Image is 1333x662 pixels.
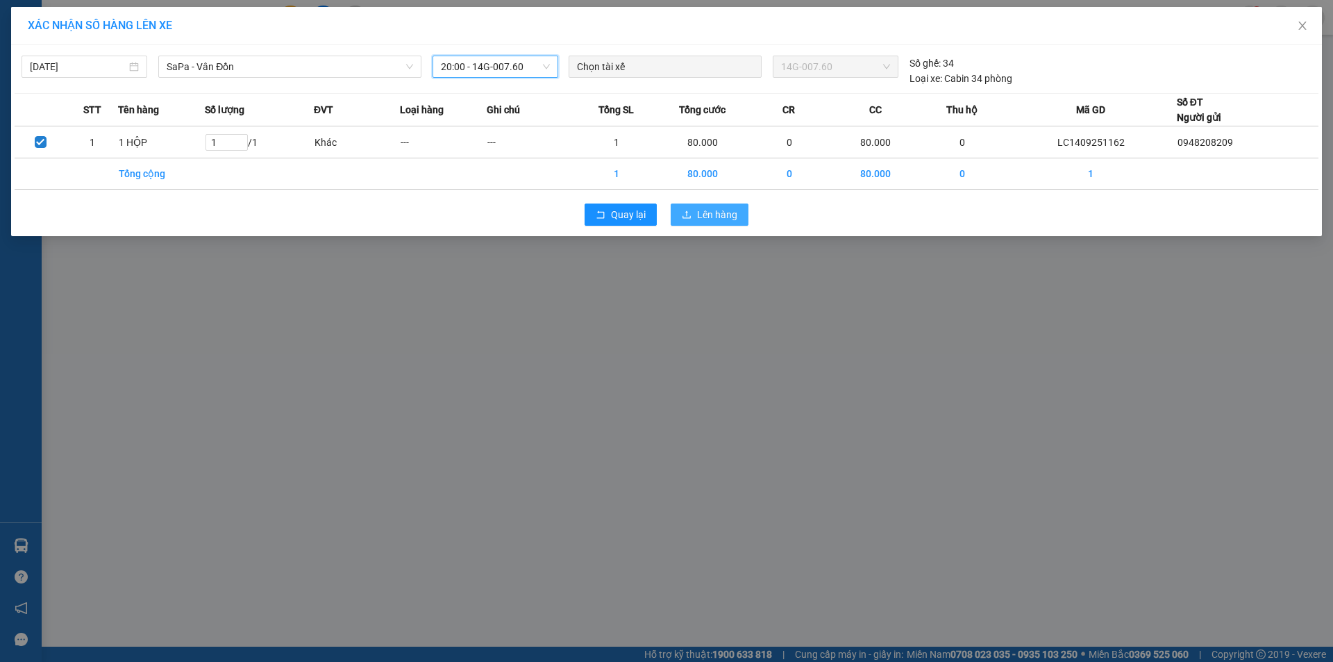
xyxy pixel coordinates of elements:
[441,56,550,77] span: 20:00 - 14G-007.60
[67,126,119,158] td: 1
[205,126,314,158] td: / 1
[7,53,140,77] strong: 024 3236 3236 -
[6,40,140,90] span: Gửi hàng [GEOGRAPHIC_DATA]: Hotline:
[573,158,660,190] td: 1
[1297,20,1308,31] span: close
[660,158,746,190] td: 80.000
[28,19,172,32] span: XÁC NHẬN SỐ HÀNG LÊN XE
[314,126,401,158] td: Khác
[487,126,573,158] td: ---
[671,204,748,226] button: uploadLên hàng
[746,126,833,158] td: 0
[400,126,487,158] td: ---
[919,158,1006,190] td: 0
[782,102,795,117] span: CR
[679,102,726,117] span: Tổng cước
[611,207,646,222] span: Quay lại
[118,126,205,158] td: 1 HỘP
[118,102,159,117] span: Tên hàng
[946,102,978,117] span: Thu hộ
[167,56,413,77] span: SaPa - Vân Đồn
[697,207,737,222] span: Lên hàng
[405,63,414,71] span: down
[400,102,444,117] span: Loại hàng
[660,126,746,158] td: 80.000
[909,71,942,86] span: Loại xe:
[12,93,133,130] span: Gửi hàng Hạ Long: Hotline:
[909,56,941,71] span: Số ghế:
[30,59,126,74] input: 14/09/2025
[919,126,1006,158] td: 0
[1283,7,1322,46] button: Close
[205,102,244,117] span: Số lượng
[746,158,833,190] td: 0
[118,158,205,190] td: Tổng cộng
[1076,102,1105,117] span: Mã GD
[29,65,139,90] strong: 0888 827 827 - 0848 827 827
[832,126,919,158] td: 80.000
[909,56,954,71] div: 34
[598,102,634,117] span: Tổng SL
[15,7,131,37] strong: Công ty TNHH Phúc Xuyên
[1177,137,1233,148] span: 0948208209
[83,102,101,117] span: STT
[1005,126,1177,158] td: LC1409251162
[596,210,605,221] span: rollback
[585,204,657,226] button: rollbackQuay lại
[314,102,333,117] span: ĐVT
[1177,94,1221,125] div: Số ĐT Người gửi
[781,56,889,77] span: 14G-007.60
[909,71,1012,86] div: Cabin 34 phòng
[1005,158,1177,190] td: 1
[487,102,520,117] span: Ghi chú
[573,126,660,158] td: 1
[832,158,919,190] td: 80.000
[869,102,882,117] span: CC
[682,210,691,221] span: upload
